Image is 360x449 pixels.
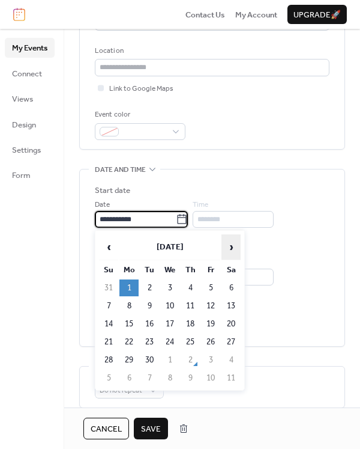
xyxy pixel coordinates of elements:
[95,185,130,197] div: Start date
[99,279,118,296] td: 31
[201,298,220,314] td: 12
[99,316,118,332] td: 14
[5,64,55,83] a: Connect
[160,316,179,332] td: 17
[140,261,159,278] th: Tu
[201,279,220,296] td: 5
[140,352,159,368] td: 30
[119,370,139,386] td: 6
[160,352,179,368] td: 1
[95,199,110,211] span: Date
[181,298,200,314] td: 11
[95,164,146,176] span: Date and time
[12,42,47,54] span: My Events
[181,370,200,386] td: 9
[140,316,159,332] td: 16
[185,8,225,20] a: Contact Us
[99,352,118,368] td: 28
[119,352,139,368] td: 29
[13,8,25,21] img: logo
[201,316,220,332] td: 19
[235,8,277,20] a: My Account
[140,334,159,350] td: 23
[160,334,179,350] td: 24
[201,370,220,386] td: 10
[99,370,118,386] td: 5
[12,68,42,80] span: Connect
[12,93,33,105] span: Views
[160,261,179,278] th: We
[221,352,241,368] td: 4
[221,370,241,386] td: 11
[201,352,220,368] td: 3
[140,370,159,386] td: 7
[287,5,347,24] button: Upgrade🚀
[221,334,241,350] td: 27
[119,298,139,314] td: 8
[293,9,341,21] span: Upgrade 🚀
[100,235,118,259] span: ‹
[5,89,55,108] a: Views
[5,115,55,134] a: Design
[5,38,55,57] a: My Events
[95,45,327,57] div: Location
[235,9,277,21] span: My Account
[221,261,241,278] th: Sa
[193,199,208,211] span: Time
[109,83,173,95] span: Link to Google Maps
[95,109,183,121] div: Event color
[99,334,118,350] td: 21
[181,352,200,368] td: 2
[160,370,179,386] td: 8
[160,298,179,314] td: 10
[221,279,241,296] td: 6
[181,316,200,332] td: 18
[181,279,200,296] td: 4
[201,334,220,350] td: 26
[91,423,122,435] span: Cancel
[5,140,55,159] a: Settings
[5,165,55,185] a: Form
[141,423,161,435] span: Save
[99,261,118,278] th: Su
[181,334,200,350] td: 25
[140,298,159,314] td: 9
[119,279,139,296] td: 1
[134,418,168,439] button: Save
[160,279,179,296] td: 3
[140,279,159,296] td: 2
[221,316,241,332] td: 20
[119,334,139,350] td: 22
[83,418,129,439] button: Cancel
[185,9,225,21] span: Contact Us
[99,298,118,314] td: 7
[12,119,36,131] span: Design
[181,261,200,278] th: Th
[119,234,220,260] th: [DATE]
[119,261,139,278] th: Mo
[12,170,31,182] span: Form
[221,298,241,314] td: 13
[119,316,139,332] td: 15
[201,261,220,278] th: Fr
[12,144,41,156] span: Settings
[222,235,240,259] span: ›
